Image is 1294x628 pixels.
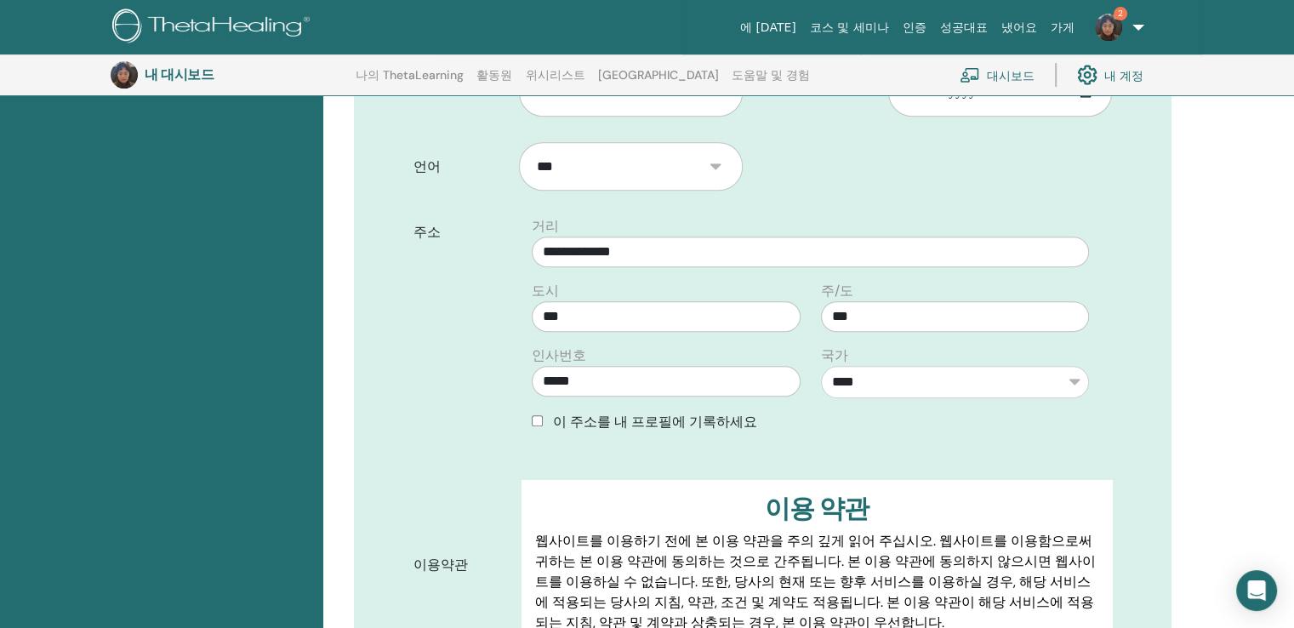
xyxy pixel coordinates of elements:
a: 위시리스트 [526,68,585,95]
a: 가게 [1044,12,1081,43]
a: 활동원 [476,68,512,95]
a: 내 계정 [1077,56,1143,94]
font: 코스 및 세미나 [810,20,889,34]
div: 인터콤 메신저 열기 [1236,570,1277,611]
font: 이용 약관 [765,492,869,525]
a: 도움말 및 경험 [732,68,810,95]
img: logo.png [112,9,316,47]
font: 주/도 [821,282,853,300]
a: 인증 [896,12,933,43]
font: 언어 [413,157,441,175]
font: 주소 [413,223,441,241]
a: [GEOGRAPHIC_DATA] [598,68,719,95]
font: 위시리스트 [526,67,585,83]
font: 성공대표 [940,20,988,34]
img: cog.svg [1077,60,1097,89]
font: 인증 [903,20,926,34]
a: 성공대표 [933,12,995,43]
a: 냈어요 [995,12,1044,43]
font: 도시 [532,282,559,300]
img: default.jpg [1095,14,1122,41]
font: 이용약관 [413,556,468,574]
a: 코스 및 세미나 [803,12,896,43]
font: 도움말 및 경험 [732,67,810,83]
font: 대시보드 [987,68,1035,83]
font: 에 [DATE] [740,20,796,34]
font: 국가 [821,346,848,364]
font: 나의 ThetaLearning [356,67,464,83]
font: [GEOGRAPHIC_DATA] [598,67,719,83]
font: 내 대시보드 [145,66,214,83]
img: default.jpg [111,61,138,88]
font: 거리 [532,217,559,235]
font: 냈어요 [1001,20,1037,34]
font: 인사번호 [532,346,586,364]
font: 가게 [1051,20,1075,34]
img: chalkboard-teacher.svg [960,67,980,83]
font: 내 계정 [1104,68,1143,83]
a: 대시보드 [960,56,1035,94]
font: 이 주소를 내 프로필에 기록하세요 [553,413,757,431]
font: 2 [1118,8,1123,19]
a: 에 [DATE] [733,12,803,43]
a: 나의 ThetaLearning [356,68,464,95]
font: 활동원 [476,67,512,83]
